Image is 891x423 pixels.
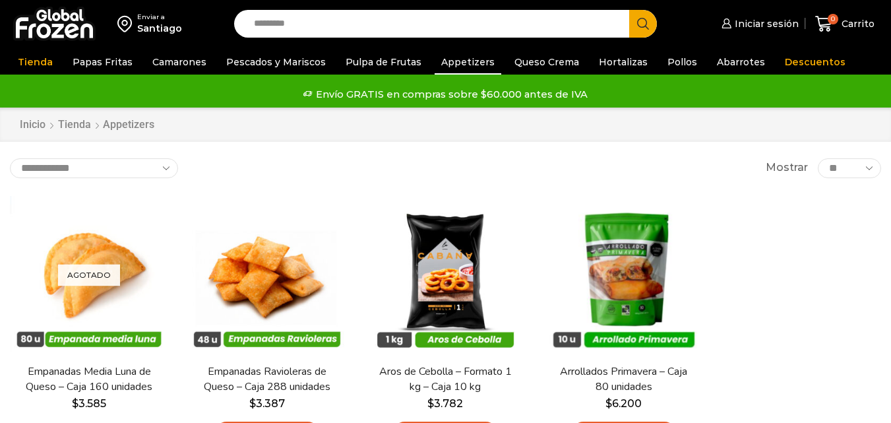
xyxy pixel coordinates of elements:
[103,118,154,131] h1: Appetizers
[435,49,501,75] a: Appetizers
[427,397,463,410] bdi: 3.782
[605,397,612,410] span: $
[117,13,137,35] img: address-field-icon.svg
[629,10,657,38] button: Search button
[196,364,338,395] a: Empanadas Ravioleras de Queso – Caja 288 unidades
[19,117,46,133] a: Inicio
[57,117,92,133] a: Tienda
[838,17,875,30] span: Carrito
[812,9,878,40] a: 0 Carrito
[710,49,772,75] a: Abarrotes
[220,49,332,75] a: Pescados y Mariscos
[137,22,182,35] div: Santiago
[10,158,178,178] select: Pedido de la tienda
[18,364,160,395] a: Empanadas Media Luna de Queso – Caja 160 unidades
[427,397,434,410] span: $
[374,364,516,395] a: Aros de Cebolla – Formato 1 kg – Caja 10 kg
[146,49,213,75] a: Camarones
[731,17,799,30] span: Iniciar sesión
[137,13,182,22] div: Enviar a
[718,11,799,37] a: Iniciar sesión
[553,364,695,395] a: Arrollados Primavera – Caja 80 unidades
[72,397,106,410] bdi: 3.585
[508,49,586,75] a: Queso Crema
[66,49,139,75] a: Papas Fritas
[19,117,154,133] nav: Breadcrumb
[72,397,78,410] span: $
[828,14,838,24] span: 0
[661,49,704,75] a: Pollos
[339,49,428,75] a: Pulpa de Frutas
[249,397,256,410] span: $
[11,49,59,75] a: Tienda
[605,397,642,410] bdi: 6.200
[766,160,808,176] span: Mostrar
[249,397,285,410] bdi: 3.387
[592,49,654,75] a: Hortalizas
[778,49,852,75] a: Descuentos
[58,264,120,286] p: Agotado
